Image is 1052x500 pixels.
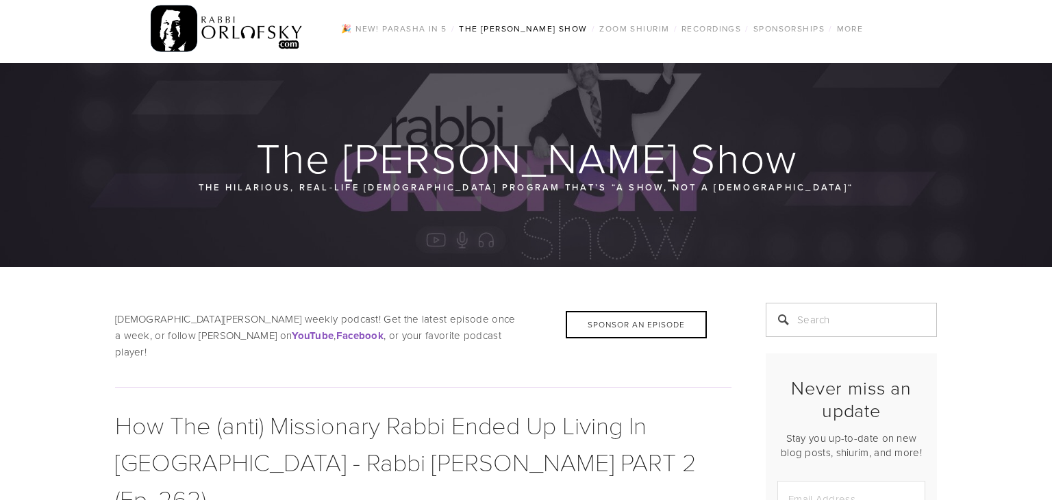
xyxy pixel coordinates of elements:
span: / [674,23,677,34]
span: / [592,23,595,34]
span: / [451,23,455,34]
input: Search [766,303,937,337]
a: Recordings [677,20,745,38]
h2: Never miss an update [777,377,925,421]
span: / [829,23,832,34]
p: [DEMOGRAPHIC_DATA][PERSON_NAME] weekly podcast! Get the latest episode once a week, or follow [PE... [115,311,731,360]
p: The hilarious, real-life [DEMOGRAPHIC_DATA] program that’s “a show, not a [DEMOGRAPHIC_DATA]“ [197,179,855,195]
a: Sponsorships [749,20,829,38]
a: More [833,20,868,38]
span: / [745,23,749,34]
h1: The [PERSON_NAME] Show [115,136,938,179]
img: RabbiOrlofsky.com [151,2,303,55]
a: Facebook [336,328,384,342]
div: Sponsor an Episode [566,311,707,338]
a: 🎉 NEW! Parasha in 5 [337,20,451,38]
a: YouTube [292,328,334,342]
p: Stay you up-to-date on new blog posts, shiurim, and more! [777,431,925,460]
a: The [PERSON_NAME] Show [455,20,592,38]
a: Zoom Shiurim [595,20,673,38]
